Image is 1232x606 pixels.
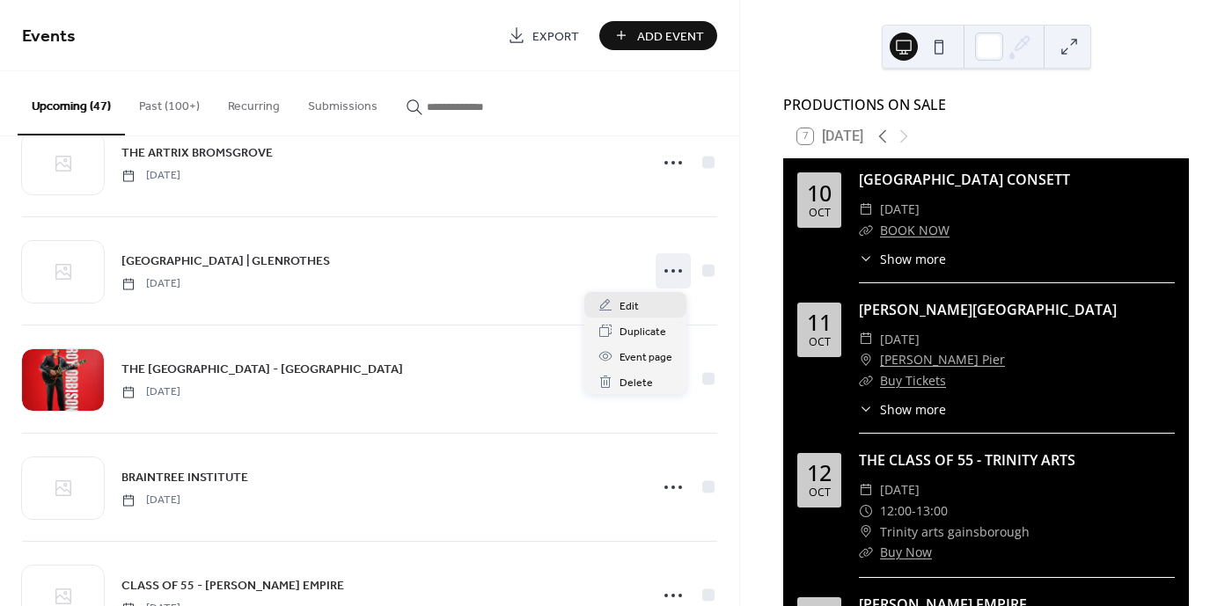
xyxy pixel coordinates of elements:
[859,370,873,391] div: ​
[880,400,946,419] span: Show more
[22,19,76,54] span: Events
[880,250,946,268] span: Show more
[809,208,831,219] div: Oct
[121,359,403,379] a: THE [GEOGRAPHIC_DATA] - [GEOGRAPHIC_DATA]
[807,462,832,484] div: 12
[859,170,1070,189] a: [GEOGRAPHIC_DATA] CONSETT
[859,500,873,522] div: ​
[620,348,672,367] span: Event page
[809,337,831,348] div: Oct
[880,544,932,560] a: Buy Now
[880,329,920,350] span: [DATE]
[620,323,666,341] span: Duplicate
[859,349,873,370] div: ​
[859,400,873,419] div: ​
[859,220,873,241] div: ​
[294,71,392,134] button: Submissions
[859,250,946,268] button: ​Show more
[809,487,831,499] div: Oct
[532,27,579,46] span: Export
[916,500,948,522] span: 13:00
[880,349,1005,370] a: [PERSON_NAME] Pier
[121,469,248,487] span: BRAINTREE INSTITUTE
[859,250,873,268] div: ​
[125,71,214,134] button: Past (100+)
[121,142,273,163] a: THE ARTRIX BROMSGROVE
[121,251,330,271] a: [GEOGRAPHIC_DATA] | GLENROTHES
[880,479,920,500] span: [DATE]
[121,575,344,595] a: CLASS OF 55 - [PERSON_NAME] EMPIRE
[912,500,916,522] span: -
[859,450,1075,470] a: THE CLASS OF 55 - TRINITY ARTS
[859,329,873,350] div: ​
[859,199,873,220] div: ​
[637,27,704,46] span: Add Event
[121,252,330,271] span: [GEOGRAPHIC_DATA] | GLENROTHES
[121,144,273,163] span: THE ARTRIX BROMSGROVE
[599,21,717,50] button: Add Event
[121,361,403,379] span: THE [GEOGRAPHIC_DATA] - [GEOGRAPHIC_DATA]
[495,21,592,50] a: Export
[620,374,653,392] span: Delete
[807,311,832,333] div: 11
[880,522,1030,543] span: Trinity arts gainsborough
[880,372,946,389] a: Buy Tickets
[859,300,1117,319] a: [PERSON_NAME][GEOGRAPHIC_DATA]
[121,493,180,508] span: [DATE]
[214,71,294,134] button: Recurring
[859,542,873,563] div: ​
[859,522,873,543] div: ​
[880,500,912,522] span: 12:00
[620,297,639,316] span: Edit
[121,577,344,595] span: CLASS OF 55 - [PERSON_NAME] EMPIRE
[18,71,125,135] button: Upcoming (47)
[121,276,180,292] span: [DATE]
[880,222,950,238] a: BOOK NOW
[121,467,248,487] a: BRAINTREE INSTITUTE
[859,479,873,500] div: ​
[121,168,180,184] span: [DATE]
[121,384,180,400] span: [DATE]
[859,400,946,419] button: ​Show more
[807,182,832,204] div: 10
[783,94,1189,115] div: PRODUCTIONS ON SALE
[880,199,920,220] span: [DATE]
